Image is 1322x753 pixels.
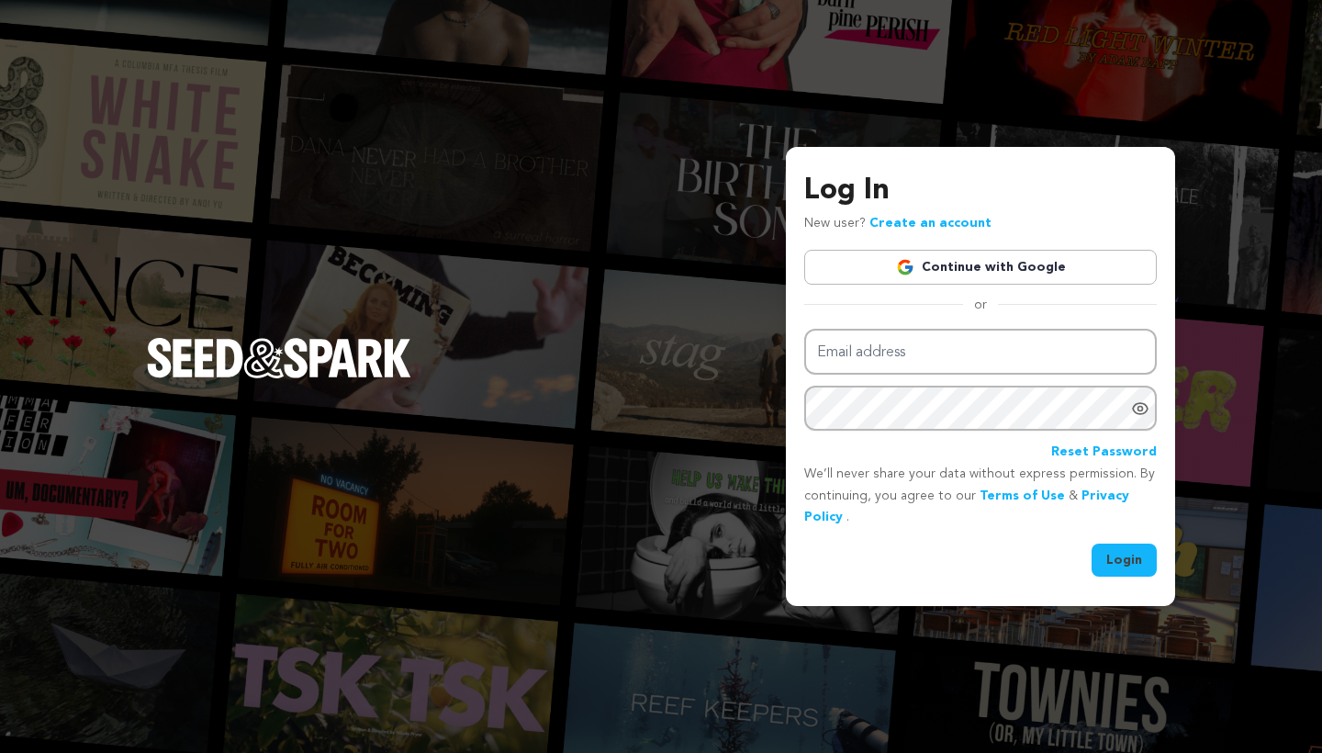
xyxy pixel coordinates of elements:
a: Continue with Google [804,250,1157,285]
img: Seed&Spark Logo [147,338,411,378]
input: Email address [804,329,1157,376]
a: Seed&Spark Homepage [147,338,411,415]
span: or [963,296,998,314]
button: Login [1092,544,1157,577]
a: Terms of Use [980,489,1065,502]
p: New user? [804,213,991,235]
a: Reset Password [1051,442,1157,464]
a: Show password as plain text. Warning: this will display your password on the screen. [1131,399,1149,418]
img: Google logo [896,258,914,276]
h3: Log In [804,169,1157,213]
p: We’ll never share your data without express permission. By continuing, you agree to our & . [804,464,1157,529]
a: Create an account [869,217,991,230]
